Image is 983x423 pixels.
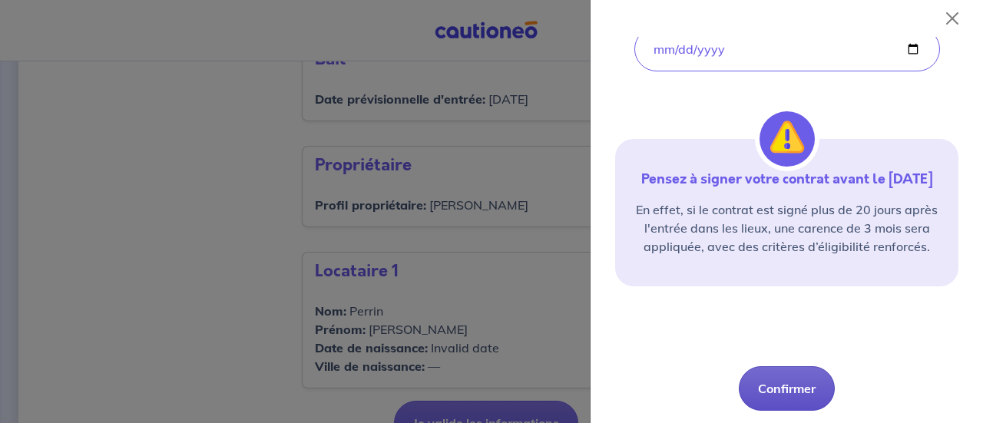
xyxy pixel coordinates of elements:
[760,111,815,167] img: illu_alert.svg
[940,6,965,31] button: Close
[634,170,940,188] p: Pensez à signer votre contrat avant le [DATE]
[739,366,835,411] button: Confirmer
[634,200,940,256] p: En effet, si le contrat est signé plus de 20 jours après l'entrée dans les lieux, une carence de ...
[634,27,940,71] input: lease-signed-date-placeholder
